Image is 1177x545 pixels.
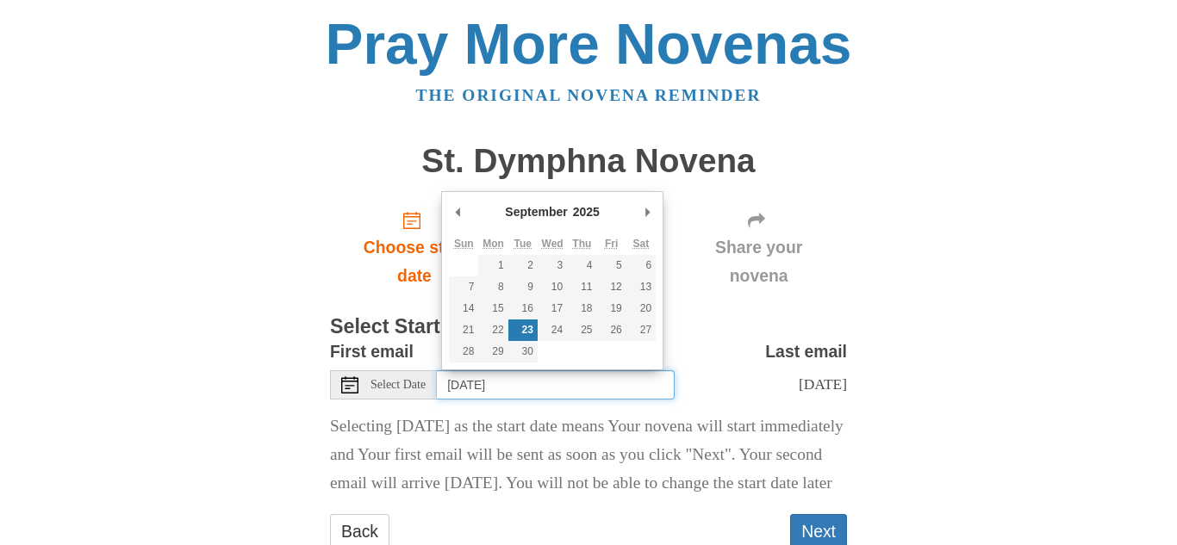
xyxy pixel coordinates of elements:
[478,298,508,319] button: 15
[567,319,596,341] button: 25
[597,319,626,341] button: 26
[326,12,852,76] a: Pray More Novenas
[597,255,626,276] button: 5
[330,412,847,498] p: Selecting [DATE] as the start date means Your novena will start immediately and Your first email ...
[449,298,478,319] button: 14
[765,338,847,366] label: Last email
[454,238,474,250] abbr: Sunday
[330,143,847,180] h1: St. Dymphna Novena
[478,276,508,298] button: 8
[508,276,538,298] button: 9
[449,276,478,298] button: 7
[626,255,656,276] button: 6
[597,276,626,298] button: 12
[449,199,466,225] button: Previous Month
[371,379,426,391] span: Select Date
[538,255,567,276] button: 3
[502,199,570,225] div: September
[626,319,656,341] button: 27
[478,319,508,341] button: 22
[688,233,830,290] span: Share your novena
[567,298,596,319] button: 18
[508,298,538,319] button: 16
[605,238,618,250] abbr: Friday
[478,255,508,276] button: 1
[514,238,532,250] abbr: Tuesday
[416,86,762,104] a: The original novena reminder
[670,196,847,299] div: Click "Next" to confirm your start date first.
[347,233,482,290] span: Choose start date
[567,255,596,276] button: 4
[330,196,499,299] a: Choose start date
[597,298,626,319] button: 19
[572,238,591,250] abbr: Thursday
[508,255,538,276] button: 2
[567,276,596,298] button: 11
[508,319,538,341] button: 23
[538,276,567,298] button: 10
[626,276,656,298] button: 13
[508,341,538,362] button: 30
[799,375,847,393] span: [DATE]
[330,316,847,338] h3: Select Start Date
[638,199,656,225] button: Next Month
[449,319,478,341] button: 21
[570,199,602,225] div: 2025
[437,370,675,399] input: Use the arrow keys to pick a date
[633,238,650,250] abbr: Saturday
[626,298,656,319] button: 20
[478,341,508,362] button: 29
[330,338,414,366] label: First email
[538,298,567,319] button: 17
[449,341,478,362] button: 28
[538,319,567,341] button: 24
[542,238,564,250] abbr: Wednesday
[483,238,504,250] abbr: Monday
